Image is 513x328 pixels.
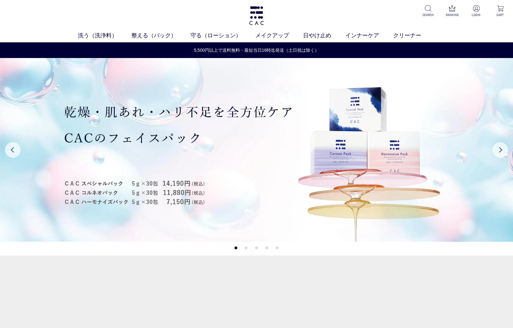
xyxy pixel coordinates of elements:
a: 整える（パック） [131,31,190,40]
p: LOGIN [469,13,484,17]
button: 4 of 5 [266,246,268,249]
a: メイクアップ [255,31,303,40]
a: LOGIN [469,5,484,17]
button: 3 of 5 [255,246,258,249]
img: logo [248,6,265,25]
a: CART [493,5,508,17]
a: インナーケア [345,31,393,40]
button: 2 of 5 [245,246,248,249]
p: RANKING [444,13,460,17]
button: 5 of 5 [276,246,279,249]
a: 守る（ローション） [190,31,255,40]
a: RANKING [444,5,460,17]
p: CART [493,13,508,17]
a: 洗う（洗浄料） [78,31,131,40]
a: クリーナー [393,31,435,40]
a: 日やけ止め [303,31,345,40]
button: 1 of 5 [235,246,237,249]
button: Previous [5,142,21,158]
a: SEARCH [420,5,436,17]
button: Next [492,142,508,158]
p: SEARCH [420,13,436,17]
a: 5,500円以上で送料無料・最短当日16時迄発送（土日祝は除く） [0,47,513,54]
